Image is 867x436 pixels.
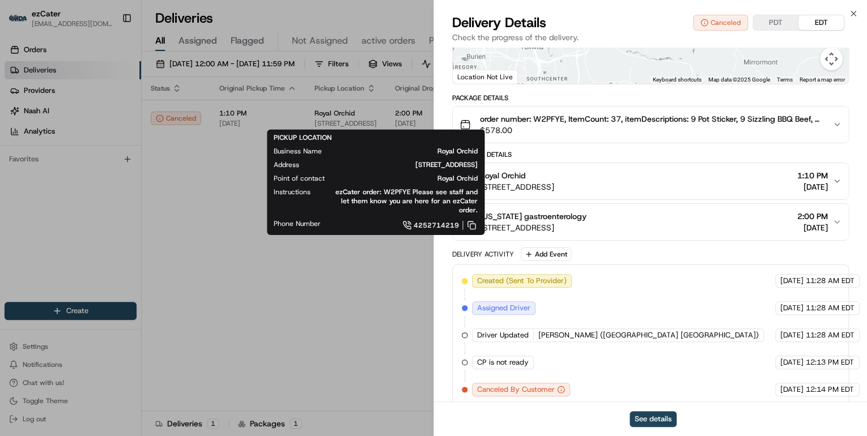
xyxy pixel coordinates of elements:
span: Business Name [274,147,322,156]
span: Assigned Driver [477,303,530,313]
button: PDT [753,15,798,30]
button: Canceled [693,15,748,31]
span: Phone Number [274,219,321,228]
button: Map camera controls [820,48,843,70]
button: See details [630,411,677,427]
button: Start new chat [193,112,206,125]
a: 4252714219 [339,219,478,232]
span: Created (Sent To Provider) [477,276,567,286]
span: [DATE] [780,357,804,367]
span: Canceled By Customer [477,384,555,395]
span: [PERSON_NAME] ([GEOGRAPHIC_DATA] [GEOGRAPHIC_DATA]) [538,330,759,340]
span: Royal Orchid [480,170,525,181]
button: EDT [798,15,844,30]
a: Powered byPylon [80,191,137,200]
button: [US_STATE] gastroenterology[STREET_ADDRESS]2:00 PM[DATE] [453,204,848,240]
span: [DATE] [780,303,804,313]
span: [DATE] [780,276,804,286]
span: Pylon [113,192,137,200]
span: Map data ©2025 Google [708,76,770,83]
p: Welcome 👋 [11,45,206,63]
img: Google [456,69,493,84]
div: Location Details [452,150,849,159]
button: Add Event [521,247,571,261]
span: [DATE] [780,384,804,395]
a: Terms [777,76,793,83]
div: Delivery Activity [452,250,514,259]
span: $578.00 [480,125,823,136]
span: [STREET_ADDRESS] [480,181,554,193]
span: [DATE] [780,330,804,340]
img: Nash [11,11,34,34]
span: Instructions [274,187,311,196]
div: We're available if you need us! [39,119,143,129]
span: Delivery Details [452,14,546,32]
span: 2:00 PM [797,211,828,222]
span: 11:28 AM EDT [806,303,855,313]
button: order number: W2PFYE, ItemCount: 37, itemDescriptions: 9 Pot Sticker, 9 Sizzling BBQ Beef, 9 Yell... [453,106,848,143]
span: Royal Orchid [340,147,478,156]
div: Package Details [452,93,849,102]
span: 12:14 PM EDT [806,384,854,395]
span: CP is not ready [477,357,529,367]
span: Royal Orchid [343,174,478,183]
span: 12:13 PM EDT [806,357,854,367]
p: Check the progress of the delivery. [452,32,849,43]
a: Open this area in Google Maps (opens a new window) [456,69,493,84]
span: 11:28 AM EDT [806,330,855,340]
div: 📗 [11,165,20,174]
span: 4252714219 [414,221,459,230]
img: 1736555255976-a54dd68f-1ca7-489b-9aae-adbdc363a1c4 [11,108,32,129]
span: [DATE] [797,222,828,233]
span: Driver Updated [477,330,529,340]
span: Knowledge Base [23,164,87,176]
span: [DATE] [797,181,828,193]
span: Address [274,160,299,169]
span: [STREET_ADDRESS] [480,222,586,233]
span: 1:10 PM [797,170,828,181]
span: [STREET_ADDRESS] [317,160,478,169]
div: Location Not Live [453,70,518,84]
a: 💻API Documentation [91,160,186,180]
span: API Documentation [107,164,182,176]
span: Point of contact [274,174,325,183]
input: Clear [29,73,187,85]
a: Report a map error [800,76,845,83]
span: 11:28 AM EDT [806,276,855,286]
div: 💻 [96,165,105,174]
span: order number: W2PFYE, ItemCount: 37, itemDescriptions: 9 Pot Sticker, 9 Sizzling BBQ Beef, 9 Yell... [480,113,823,125]
div: Start new chat [39,108,186,119]
a: 📗Knowledge Base [7,160,91,180]
span: PICKUP LOCATION [274,133,331,142]
span: ezCater order: W2PFYE Please see staff and let them know you are here for an ezCater order. [329,187,478,215]
button: Keyboard shortcuts [653,76,702,84]
button: Royal Orchid[STREET_ADDRESS]1:10 PM[DATE] [453,163,848,199]
span: [US_STATE] gastroenterology [480,211,586,222]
